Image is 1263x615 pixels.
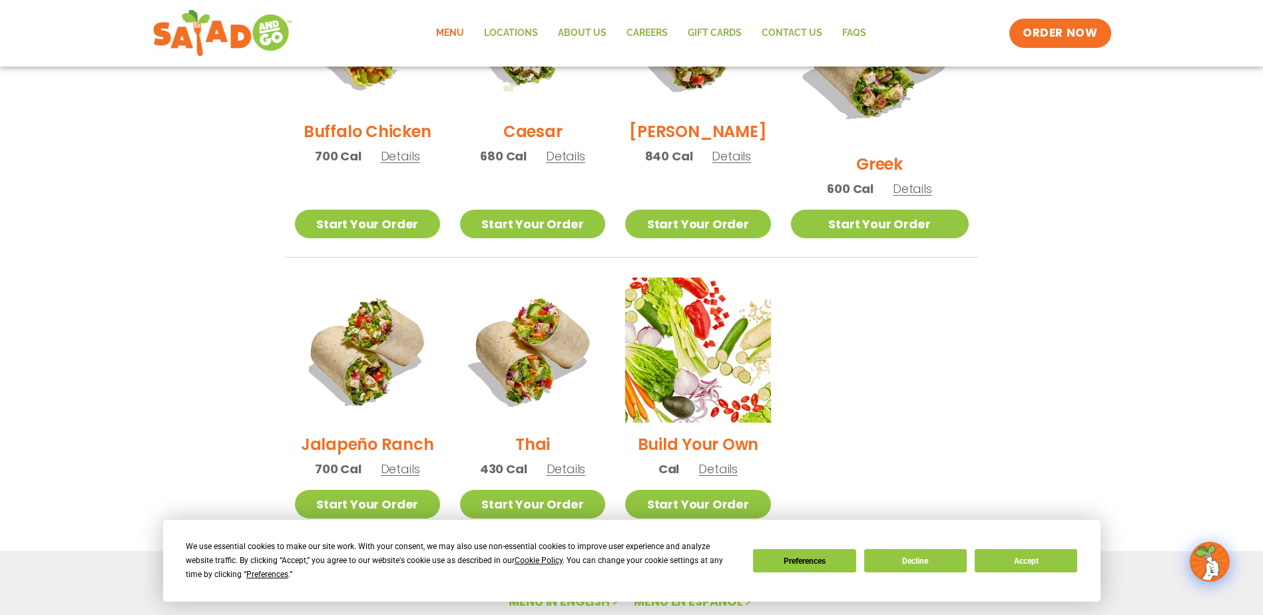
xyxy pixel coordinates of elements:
a: GIFT CARDS [678,18,752,49]
span: Cookie Policy [515,556,563,565]
h2: Thai [515,433,550,456]
a: Menu [426,18,474,49]
h2: [PERSON_NAME] [629,120,766,143]
img: Product photo for Jalapeño Ranch Wrap [295,278,440,423]
a: FAQs [832,18,876,49]
span: Cal [658,460,679,478]
img: Product photo for Thai Wrap [460,278,605,423]
a: About Us [548,18,617,49]
a: Locations [474,18,548,49]
button: Decline [864,549,967,572]
a: Contact Us [752,18,832,49]
span: ORDER NOW [1023,25,1097,41]
span: Details [698,461,738,477]
button: Preferences [753,549,856,572]
h2: Jalapeño Ranch [301,433,434,456]
img: Product photo for Build Your Own [625,278,770,423]
span: 680 Cal [480,147,527,165]
a: Start Your Order [460,490,605,518]
a: Start Your Order [625,210,770,238]
a: Start Your Order [791,210,969,238]
nav: Menu [426,18,876,49]
button: Accept [975,549,1077,572]
a: Start Your Order [460,210,605,238]
a: Start Your Order [295,210,440,238]
span: Details [712,148,751,164]
span: Preferences [246,570,288,579]
span: Details [547,461,586,477]
span: Details [381,148,420,164]
span: Details [546,148,585,164]
span: Details [893,180,932,197]
span: 600 Cal [827,180,874,198]
div: We use essential cookies to make our site work. With your consent, we may also use non-essential ... [186,540,737,582]
div: Cookie Consent Prompt [163,520,1101,602]
h2: Buffalo Chicken [304,120,431,143]
span: Details [381,461,420,477]
a: Start Your Order [625,490,770,518]
a: ORDER NOW [1009,19,1111,48]
img: new-SAG-logo-768×292 [152,7,293,60]
a: Start Your Order [295,490,440,518]
span: 700 Cal [315,460,362,478]
h2: Greek [856,152,903,176]
h2: Caesar [503,120,563,143]
a: Careers [617,18,678,49]
h2: Build Your Own [638,433,759,456]
img: wpChatIcon [1191,543,1228,580]
span: 840 Cal [645,147,693,165]
span: 700 Cal [315,147,362,165]
span: 430 Cal [480,460,527,478]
